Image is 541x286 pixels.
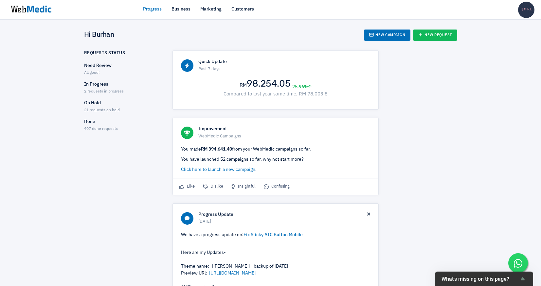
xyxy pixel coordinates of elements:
button: Show survey - What's missing on this page? [442,275,527,283]
h2: 98,254.05 [240,79,291,89]
a: New Campaign [364,30,410,41]
a: New Request [413,30,457,41]
p: You made from your WebMedic campaigns so far. [181,146,370,153]
span: WebMedic Campaigns [198,133,370,140]
a: Customers [231,6,254,13]
p: In Progress [84,81,161,88]
a: Click here to launch a new campaign [181,167,255,172]
span: 25.96% [292,84,311,91]
span: Past 7 days [198,66,370,72]
span: 407 done requests [84,127,118,131]
p: We have a progress update on: [181,232,370,238]
h6: Improvement [198,126,370,132]
p: Compared to last year same time, RM 78,003.8 [181,91,370,98]
span: Insightful [231,183,256,190]
p: On Hold [84,100,161,107]
a: Fix Sticky ATC Button Mobile [243,233,303,237]
span: Like [179,183,195,190]
span: 2 requests in progress [84,90,124,93]
a: Progress [143,6,162,13]
p: . [181,166,370,173]
span: RM [240,82,247,88]
a: [URL][DOMAIN_NAME] [209,271,256,276]
h6: Quick Update [198,59,370,65]
h6: Requests Status [84,51,125,56]
span: [DATE] [198,218,367,225]
span: 21 requests on hold [84,108,120,112]
p: Need Review [84,62,161,69]
span: Dislike [203,183,223,190]
span: What's missing on this page? [442,276,519,282]
strong: RM 394,641.40 [201,147,232,152]
h6: Progress Update [198,212,367,218]
a: Business [171,6,190,13]
p: You have launched 52 campaigns so far, why not start more? [181,156,370,163]
a: Marketing [200,6,222,13]
span: Confusing [264,183,290,190]
p: Done [84,118,161,125]
h4: Hi Burhan [84,31,114,39]
span: All good! [84,71,99,75]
